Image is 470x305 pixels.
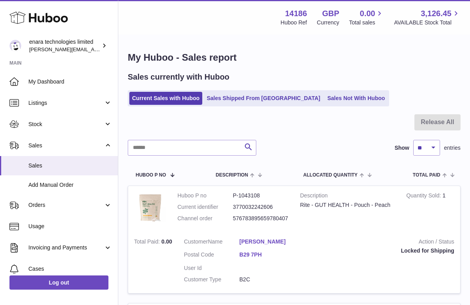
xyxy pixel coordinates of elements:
[233,215,289,222] dd: 576783895659780407
[303,173,358,178] span: ALLOCATED Quantity
[307,247,454,255] div: Locked for Shipping
[360,8,375,19] span: 0.00
[129,92,202,105] a: Current Sales with Huboo
[136,173,166,178] span: Huboo P no
[317,19,339,26] div: Currency
[28,201,104,209] span: Orders
[29,38,100,53] div: enara technologies limited
[300,192,394,201] strong: Description
[134,192,166,223] img: 1746002382.jpg
[307,238,454,247] strong: Action / Status
[177,215,233,222] dt: Channel order
[28,265,112,273] span: Cases
[325,92,388,105] a: Sales Not With Huboo
[28,142,104,149] span: Sales
[239,238,295,245] a: [PERSON_NAME]
[204,92,323,105] a: Sales Shipped From [GEOGRAPHIC_DATA]
[184,238,208,245] span: Customer
[349,8,384,26] a: 0.00 Total sales
[28,244,104,251] span: Invoicing and Payments
[134,238,161,247] strong: Total Paid
[177,192,233,199] dt: Huboo P no
[421,8,451,19] span: 3,126.45
[184,276,240,283] dt: Customer Type
[28,223,112,230] span: Usage
[285,8,307,19] strong: 14186
[9,40,21,52] img: Dee@enara.co
[233,192,289,199] dd: P-1043108
[28,99,104,107] span: Listings
[233,203,289,211] dd: 3770032242606
[394,19,461,26] span: AVAILABLE Stock Total
[184,264,240,272] dt: User Id
[406,192,442,201] strong: Quantity Sold
[184,251,240,260] dt: Postal Code
[161,238,172,245] span: 0.00
[28,181,112,189] span: Add Manual Order
[29,46,158,52] span: [PERSON_NAME][EMAIL_ADDRESS][DOMAIN_NAME]
[128,51,461,64] h1: My Huboo - Sales report
[239,251,295,259] a: B29 7PH
[9,275,108,290] a: Log out
[281,19,307,26] div: Huboo Ref
[349,19,384,26] span: Total sales
[28,78,112,86] span: My Dashboard
[184,238,240,247] dt: Name
[28,162,112,169] span: Sales
[400,186,460,232] td: 1
[300,201,394,209] div: Rite - GUT HEALTH - Pouch - Peach
[322,8,339,19] strong: GBP
[239,276,295,283] dd: B2C
[128,72,229,82] h2: Sales currently with Huboo
[394,8,461,26] a: 3,126.45 AVAILABLE Stock Total
[28,121,104,128] span: Stock
[444,144,461,152] span: entries
[395,144,409,152] label: Show
[413,173,440,178] span: Total paid
[216,173,248,178] span: Description
[177,203,233,211] dt: Current identifier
